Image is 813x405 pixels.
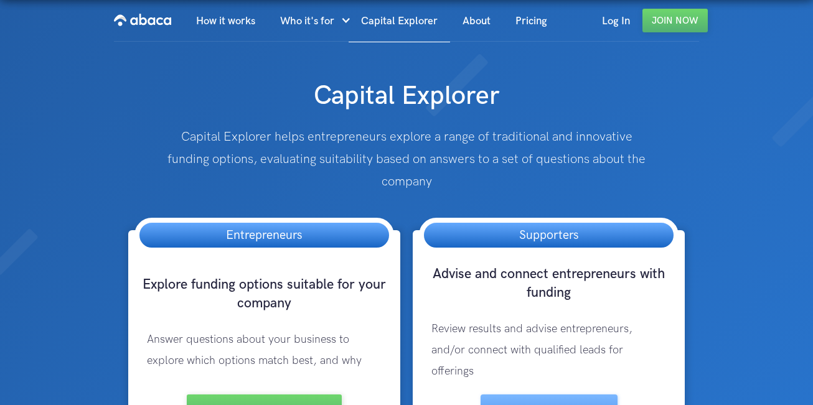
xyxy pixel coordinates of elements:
a: Join Now [642,9,708,32]
h3: Advise and connect entrepreneurs with funding [419,265,679,306]
h3: Explore funding options suitable for your company [134,276,394,317]
p: Review results and advise entrepreneurs, and/or connect with qualified leads for offerings [419,306,679,394]
p: Capital Explorer helps entrepreneurs explore a range of traditional and innovative funding option... [162,126,651,193]
h3: Entrepreneurs [214,223,314,248]
h1: Capital Explorer [204,67,610,113]
img: Abaca logo [114,10,171,30]
p: Answer questions about your business to explore which options match best, and why [134,317,394,384]
h3: Supporters [507,223,591,248]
